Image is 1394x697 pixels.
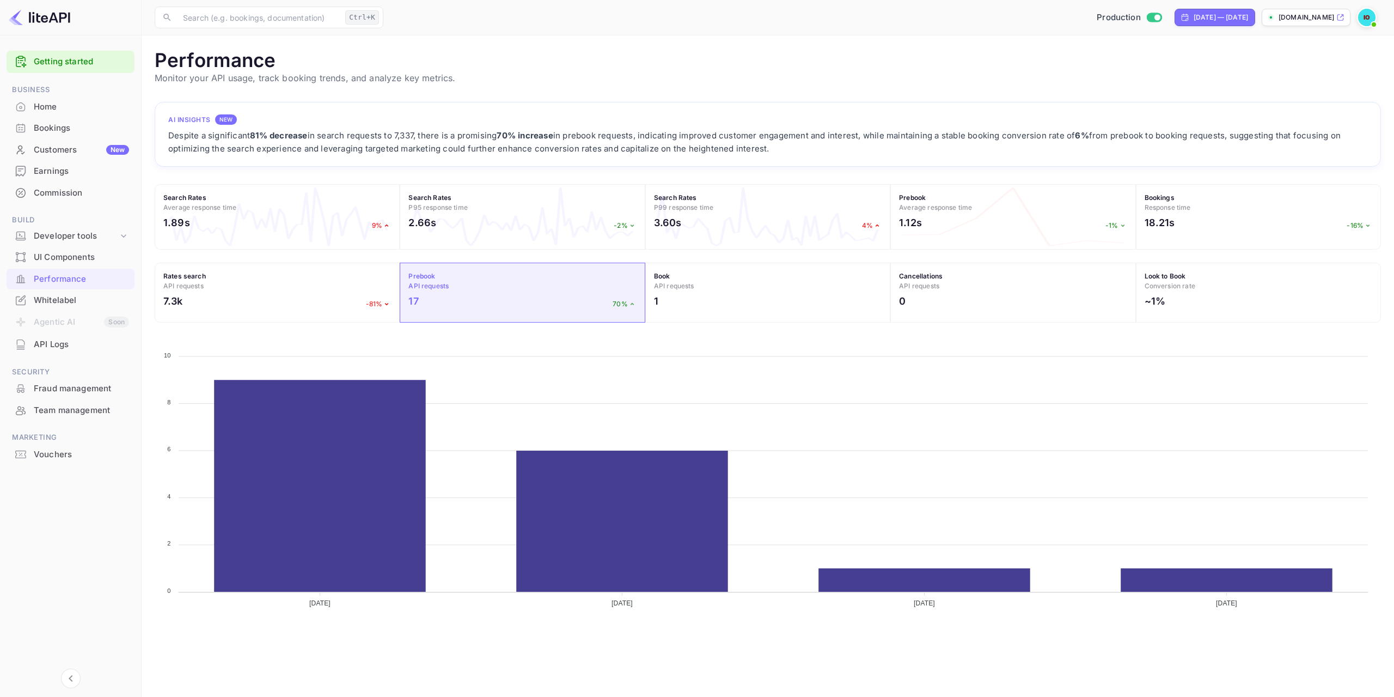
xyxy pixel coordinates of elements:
[7,444,134,465] div: Vouchers
[1279,13,1334,22] p: [DOMAIN_NAME]
[7,140,134,161] div: CustomersNew
[7,161,134,182] div: Earnings
[654,282,694,290] span: API requests
[614,221,636,231] p: -2%
[155,71,1381,84] p: Monitor your API usage, track booking trends, and analyze key metrics.
[654,294,658,308] h2: 1
[1097,11,1141,24] span: Production
[1145,272,1186,280] strong: Look to Book
[366,299,392,309] p: -81%
[7,140,134,160] a: CustomersNew
[7,51,134,73] div: Getting started
[372,221,391,231] p: 9%
[7,400,134,420] a: Team management
[34,338,129,351] div: API Logs
[654,203,714,211] span: P99 response time
[7,96,134,117] a: Home
[612,599,633,607] tspan: [DATE]
[163,203,236,211] span: Average response time
[7,444,134,464] a: Vouchers
[34,101,129,113] div: Home
[7,366,134,378] span: Security
[7,247,134,267] a: UI Components
[163,282,204,290] span: API requests
[7,290,134,311] div: Whitelabel
[7,247,134,268] div: UI Components
[497,130,553,141] strong: 70% increase
[167,493,170,500] tspan: 4
[654,272,670,280] strong: Book
[34,144,129,156] div: Customers
[862,221,882,231] p: 4%
[34,165,129,178] div: Earnings
[34,294,129,307] div: Whitelabel
[7,227,134,246] div: Developer tools
[654,215,682,230] h2: 3.60s
[168,129,1367,155] div: Despite a significant in search requests to 7,337, there is a promising in prebook requests, indi...
[250,130,307,141] strong: 81% decrease
[408,282,449,290] span: API requests
[163,272,206,280] strong: Rates search
[1358,9,1375,26] img: Ivan Orlov
[7,378,134,398] a: Fraud management
[7,432,134,444] span: Marketing
[7,118,134,138] a: Bookings
[345,10,379,25] div: Ctrl+K
[7,183,134,204] div: Commission
[914,599,935,607] tspan: [DATE]
[167,540,170,547] tspan: 2
[408,215,436,230] h2: 2.66s
[1145,282,1195,290] span: Conversion rate
[899,193,926,202] strong: Prebook
[1145,294,1165,308] h2: ~1%
[7,183,134,203] a: Commission
[7,269,134,290] div: Performance
[613,299,636,309] p: 70%
[34,448,129,461] div: Vouchers
[899,294,906,308] h2: 0
[7,118,134,139] div: Bookings
[1216,599,1237,607] tspan: [DATE]
[899,203,972,211] span: Average response time
[7,400,134,421] div: Team management
[163,215,190,230] h2: 1.89s
[1347,221,1372,231] p: -16%
[7,334,134,354] a: API Logs
[34,251,129,264] div: UI Components
[163,294,183,308] h2: 7.3k
[309,599,331,607] tspan: [DATE]
[215,114,237,125] div: NEW
[1194,13,1248,22] div: [DATE] — [DATE]
[34,383,129,395] div: Fraud management
[7,269,134,289] a: Performance
[7,334,134,355] div: API Logs
[1145,215,1175,230] h2: 18.21s
[163,193,206,202] strong: Search Rates
[167,587,170,594] tspan: 0
[34,273,129,286] div: Performance
[7,96,134,118] div: Home
[7,290,134,310] a: Whitelabel
[34,187,129,199] div: Commission
[408,272,435,280] strong: Prebook
[176,7,341,28] input: Search (e.g. bookings, documentation)
[899,215,922,230] h2: 1.12s
[167,399,170,405] tspan: 8
[7,161,134,181] a: Earnings
[155,49,1381,71] h1: Performance
[61,669,81,688] button: Collapse navigation
[654,193,697,202] strong: Search Rates
[34,404,129,417] div: Team management
[899,282,939,290] span: API requests
[408,203,468,211] span: P95 response time
[106,145,129,155] div: New
[1105,221,1127,231] p: -1%
[34,230,118,243] div: Developer tools
[167,446,170,452] tspan: 6
[168,115,211,125] h4: AI Insights
[1145,193,1175,202] strong: Bookings
[408,294,418,308] h2: 17
[1145,203,1191,211] span: Response time
[7,214,134,226] span: Build
[34,56,129,68] a: Getting started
